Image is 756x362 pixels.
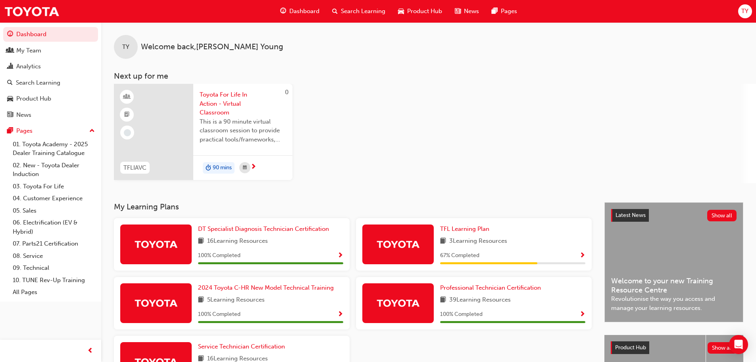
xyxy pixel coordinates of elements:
[501,7,517,16] span: Pages
[198,343,285,350] span: Service Technician Certification
[16,94,51,103] div: Product Hub
[198,225,332,234] a: DT Specialist Diagnosis Technician Certification
[3,91,98,106] a: Product Hub
[3,124,98,138] button: Pages
[3,43,98,58] a: My Team
[198,283,337,292] a: 2024 Toyota C-HR New Model Technical Training
[280,6,286,16] span: guage-icon
[741,7,748,16] span: TY
[448,3,485,19] a: news-iconNews
[198,342,288,351] a: Service Technician Certification
[206,163,211,173] span: duration-icon
[198,284,334,291] span: 2024 Toyota C-HR New Model Technical Training
[7,128,13,135] span: pages-icon
[3,25,98,124] button: DashboardMy TeamAnalyticsSearch LearningProduct HubNews
[579,252,585,259] span: Show Progress
[134,237,178,251] img: Trak
[7,79,13,87] span: search-icon
[198,225,329,232] span: DT Specialist Diagnosis Technician Certification
[274,3,326,19] a: guage-iconDashboard
[376,296,420,310] img: Trak
[16,78,60,87] div: Search Learning
[337,310,343,319] button: Show Progress
[10,192,98,205] a: 04. Customer Experience
[326,3,392,19] a: search-iconSearch Learning
[200,117,286,144] span: This is a 90 minute virtual classroom session to provide practical tools/frameworks, behaviours a...
[579,251,585,261] button: Show Progress
[440,236,446,246] span: book-icon
[4,2,60,20] img: Trak
[376,237,420,251] img: Trak
[440,310,483,319] span: 100 % Completed
[198,251,240,260] span: 100 % Completed
[114,202,592,211] h3: My Learning Plans
[392,3,448,19] a: car-iconProduct Hub
[124,110,130,120] span: booktick-icon
[707,210,737,221] button: Show all
[464,7,479,16] span: News
[440,225,492,234] a: TFL Learning Plan
[485,3,523,19] a: pages-iconPages
[341,7,385,16] span: Search Learning
[611,209,737,222] a: Latest NewsShow all
[611,341,737,354] a: Product HubShow all
[407,7,442,16] span: Product Hub
[7,95,13,103] span: car-icon
[337,251,343,261] button: Show Progress
[101,72,756,81] h3: Next up for me
[738,4,752,18] button: TY
[114,84,292,180] a: 0TFLIAVCToyota For Life In Action - Virtual ClassroomThis is a 90 minute virtual classroom sessio...
[10,238,98,250] a: 07. Parts21 Certification
[134,296,178,310] img: Trak
[492,6,498,16] span: pages-icon
[10,250,98,262] a: 08. Service
[337,311,343,318] span: Show Progress
[16,62,41,71] div: Analytics
[124,92,130,102] span: learningResourceType_INSTRUCTOR_LED-icon
[615,344,646,351] span: Product Hub
[7,63,13,70] span: chart-icon
[124,129,131,136] span: learningRecordVerb_NONE-icon
[440,251,479,260] span: 67 % Completed
[285,89,289,96] span: 0
[198,295,204,305] span: book-icon
[123,163,146,172] span: TFLIAVC
[398,6,404,16] span: car-icon
[3,108,98,122] a: News
[449,236,507,246] span: 3 Learning Resources
[604,202,743,322] a: Latest NewsShow allWelcome to your new Training Resource CentreRevolutionise the way you access a...
[207,295,265,305] span: 5 Learning Resources
[579,310,585,319] button: Show Progress
[449,295,511,305] span: 39 Learning Resources
[289,7,319,16] span: Dashboard
[708,342,737,354] button: Show all
[611,277,737,294] span: Welcome to your new Training Resource Centre
[89,126,95,136] span: up-icon
[10,217,98,238] a: 06. Electrification (EV & Hybrid)
[10,286,98,298] a: All Pages
[440,225,489,232] span: TFL Learning Plan
[332,6,338,16] span: search-icon
[440,295,446,305] span: book-icon
[10,138,98,159] a: 01. Toyota Academy - 2025 Dealer Training Catalogue
[440,284,541,291] span: Professional Technician Certification
[10,180,98,193] a: 03. Toyota For Life
[16,110,31,120] div: News
[141,43,283,52] span: Welcome back , [PERSON_NAME] Young
[207,236,268,246] span: 16 Learning Resources
[10,274,98,287] a: 10. TUNE Rev-Up Training
[616,212,646,219] span: Latest News
[337,252,343,259] span: Show Progress
[213,163,232,172] span: 90 mins
[611,294,737,312] span: Revolutionise the way you access and manage your learning resources.
[3,59,98,74] a: Analytics
[243,163,247,173] span: calendar-icon
[7,31,13,38] span: guage-icon
[440,283,544,292] a: Professional Technician Certification
[198,236,204,246] span: book-icon
[122,43,129,52] span: TY
[3,27,98,42] a: Dashboard
[16,46,41,55] div: My Team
